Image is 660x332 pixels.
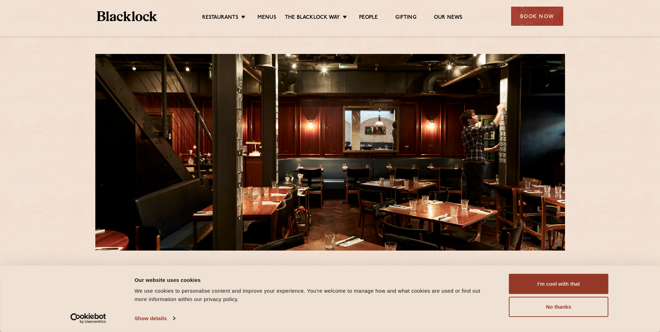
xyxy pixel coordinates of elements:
a: Gifting [395,14,416,22]
button: I'm cool with that [509,274,609,294]
a: Show details [135,313,175,324]
div: We use cookies to personalise content and improve your experience. You're welcome to manage how a... [135,287,493,303]
div: Our website uses cookies [135,276,493,284]
a: Restaurants [202,14,238,22]
div: Book Now [511,7,563,26]
button: No thanks [509,297,609,317]
a: The Blacklock Way [285,14,340,22]
a: Menus [257,14,276,22]
img: BL_Textured_Logo-footer-cropped.svg [97,11,157,21]
a: Our News [434,14,463,22]
a: Usercentrics Cookiebot - opens in a new window [58,313,119,324]
a: People [359,14,378,22]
